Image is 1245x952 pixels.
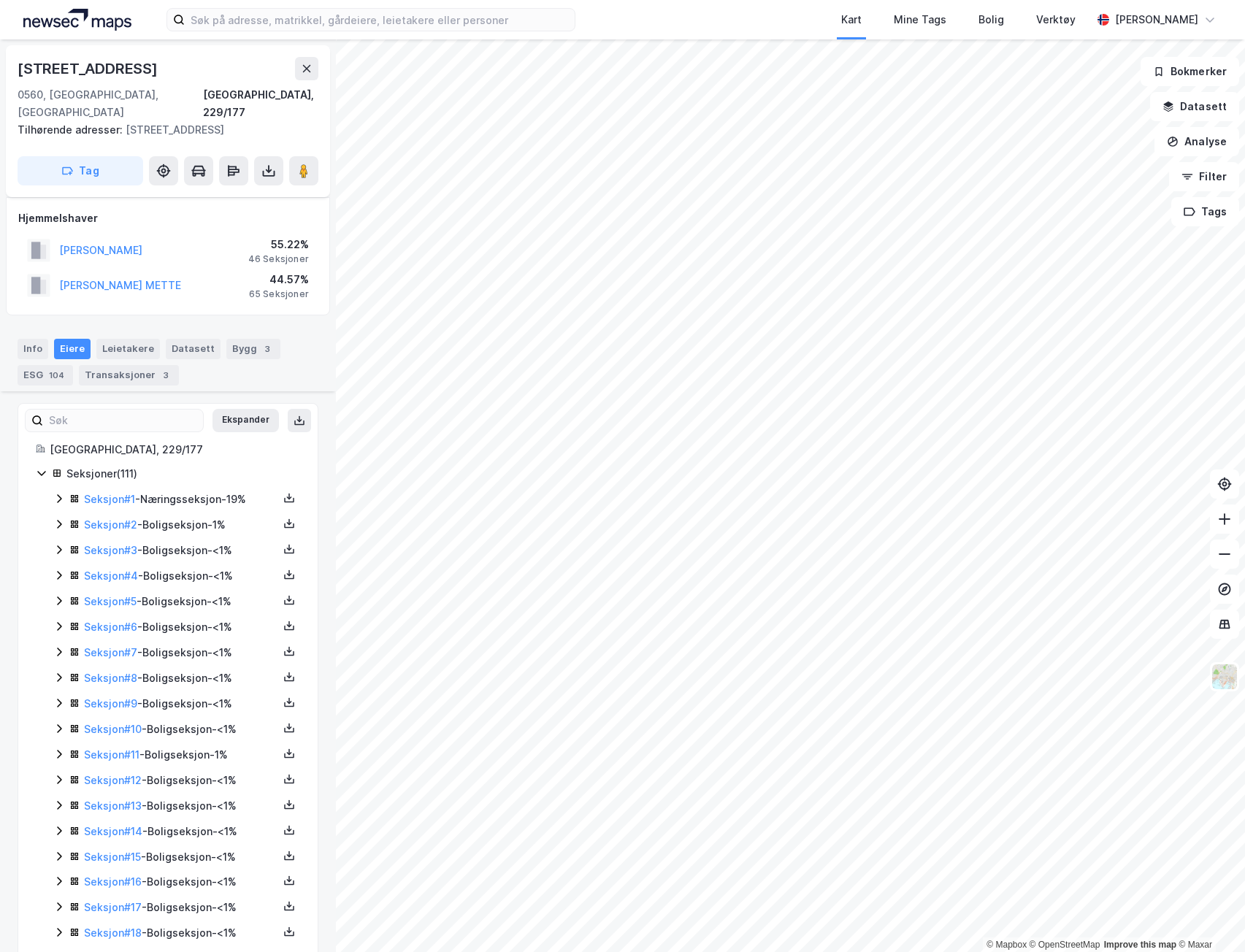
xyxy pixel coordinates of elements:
div: Bygg [226,339,280,359]
div: 3 [158,368,173,383]
div: 55.22% [248,236,309,253]
img: logo.a4113a55bc3d86da70a041830d287a7e.svg [23,9,131,31]
a: Seksjon#9 [84,697,137,710]
div: - Boligseksjon - <1% [84,644,278,661]
a: Mapbox [987,940,1027,950]
div: Mine Tags [894,11,946,28]
a: Seksjon#15 [84,851,141,863]
a: Seksjon#12 [84,774,142,786]
div: Seksjoner ( 111 ) [66,465,300,483]
div: Info [18,339,48,359]
div: - Boligseksjon - <1% [84,695,278,713]
a: Seksjon#17 [84,901,142,913]
div: - Boligseksjon - <1% [84,721,278,738]
div: [STREET_ADDRESS] [18,121,307,139]
button: Analyse [1154,127,1239,156]
div: - Boligseksjon - <1% [84,772,278,789]
a: Seksjon#7 [84,646,137,659]
button: Datasett [1150,92,1239,121]
div: [STREET_ADDRESS] [18,57,161,80]
div: - Næringsseksjon - 19% [84,491,278,508]
a: Seksjon#2 [84,518,137,531]
div: Kart [841,11,862,28]
button: Tags [1171,197,1239,226]
a: Seksjon#3 [84,544,137,556]
div: 65 Seksjoner [249,288,309,300]
a: Seksjon#13 [84,799,142,812]
a: OpenStreetMap [1030,940,1100,950]
a: Seksjon#10 [84,723,142,735]
button: Ekspander [212,409,279,432]
div: [PERSON_NAME] [1115,11,1198,28]
div: - Boligseksjon - <1% [84,567,278,585]
div: ESG [18,365,73,385]
div: 46 Seksjoner [248,253,309,265]
input: Søk på adresse, matrikkel, gårdeiere, leietakere eller personer [185,9,575,31]
a: Seksjon#1 [84,493,135,505]
div: - Boligseksjon - <1% [84,924,278,942]
div: Bolig [978,11,1004,28]
div: - Boligseksjon - 1% [84,516,278,534]
div: Kontrollprogram for chat [1172,882,1245,952]
div: 104 [46,368,67,383]
div: 0560, [GEOGRAPHIC_DATA], [GEOGRAPHIC_DATA] [18,86,203,121]
a: Seksjon#14 [84,825,142,837]
div: Datasett [166,339,221,359]
a: Improve this map [1104,940,1176,950]
a: Seksjon#16 [84,875,142,888]
div: - Boligseksjon - <1% [84,797,278,815]
div: - Boligseksjon - <1% [84,669,278,687]
div: - Boligseksjon - 1% [84,746,278,764]
div: 3 [260,342,275,356]
div: Verktøy [1036,11,1076,28]
div: - Boligseksjon - <1% [84,848,278,866]
a: Seksjon#5 [84,595,137,607]
a: Seksjon#18 [84,926,142,939]
input: Søk [43,410,203,431]
a: Seksjon#8 [84,672,137,684]
a: Seksjon#11 [84,748,139,761]
a: Seksjon#4 [84,569,138,582]
button: Tag [18,156,143,185]
div: Eiere [54,339,91,359]
div: - Boligseksjon - <1% [84,899,278,916]
div: - Boligseksjon - <1% [84,823,278,840]
div: [GEOGRAPHIC_DATA], 229/177 [50,441,300,458]
div: - Boligseksjon - <1% [84,618,278,636]
a: Seksjon#6 [84,621,137,633]
div: Hjemmelshaver [18,210,318,227]
div: [GEOGRAPHIC_DATA], 229/177 [203,86,318,121]
span: Tilhørende adresser: [18,123,126,136]
iframe: Chat Widget [1172,882,1245,952]
button: Filter [1169,162,1239,191]
div: - Boligseksjon - <1% [84,873,278,891]
div: - Boligseksjon - <1% [84,542,278,559]
div: Leietakere [96,339,160,359]
div: 44.57% [249,271,309,288]
button: Bokmerker [1141,57,1239,86]
div: Transaksjoner [79,365,179,385]
div: - Boligseksjon - <1% [84,593,278,610]
img: Z [1211,663,1238,691]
